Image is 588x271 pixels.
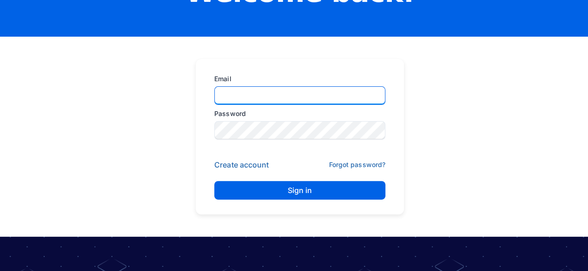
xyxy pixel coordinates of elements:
button: Create account [214,160,269,169]
button: Sign in [214,181,385,200]
label: Email [214,74,380,84]
label: Password [214,105,380,118]
button: Forgot password? [329,161,385,168]
a: Forgot password? [329,161,385,170]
